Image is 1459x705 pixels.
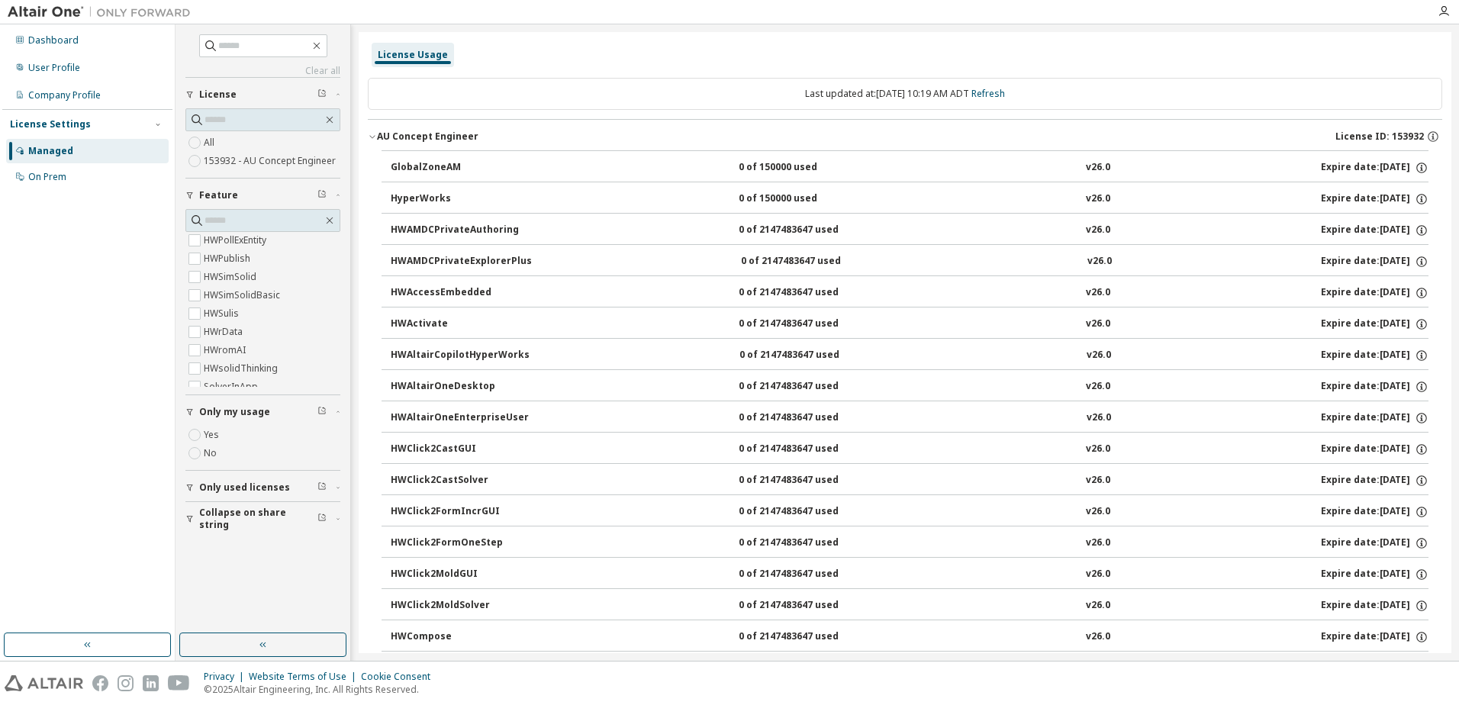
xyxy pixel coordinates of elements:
span: License [199,89,237,101]
div: v26.0 [1087,349,1111,362]
img: altair_logo.svg [5,675,83,691]
div: Expire date: [DATE] [1321,505,1428,519]
span: Clear filter [317,89,327,101]
div: v26.0 [1086,380,1110,394]
button: HWCompose0 of 2147483647 usedv26.0Expire date:[DATE] [391,620,1428,654]
div: v26.0 [1086,286,1110,300]
button: HWAMDCPrivateExplorerPlus0 of 2147483647 usedv26.0Expire date:[DATE] [391,245,1428,278]
div: v26.0 [1086,568,1110,581]
button: HWClick2MoldSolver0 of 2147483647 usedv26.0Expire date:[DATE] [391,589,1428,623]
label: HWromAI [204,341,249,359]
label: HWSimSolid [204,268,259,286]
img: linkedin.svg [143,675,159,691]
button: Feature [185,179,340,212]
span: Only used licenses [199,481,290,494]
label: SolverInApp [204,378,261,396]
div: HWCompose [391,630,528,644]
button: AU Concept EngineerLicense ID: 153932 [368,120,1442,153]
div: Managed [28,145,73,157]
span: Feature [199,189,238,201]
div: 0 of 2147483647 used [739,380,876,394]
label: No [204,444,220,462]
div: v26.0 [1086,317,1110,331]
div: 0 of 2147483647 used [739,568,876,581]
div: HWClick2MoldSolver [391,599,528,613]
div: Cookie Consent [361,671,440,683]
div: v26.0 [1086,630,1110,644]
div: User Profile [28,62,80,74]
label: Yes [204,426,222,444]
div: 0 of 2147483647 used [741,255,878,269]
div: Dashboard [28,34,79,47]
div: 0 of 2147483647 used [739,630,876,644]
div: Expire date: [DATE] [1321,630,1428,644]
div: HWAccessEmbedded [391,286,528,300]
span: Clear filter [317,513,327,525]
div: Expire date: [DATE] [1321,286,1428,300]
div: v26.0 [1086,505,1110,519]
div: HWAMDCPrivateExplorerPlus [391,255,532,269]
div: 0 of 2147483647 used [739,317,876,331]
div: HWAltairOneEnterpriseUser [391,411,529,425]
div: HWClick2CastSolver [391,474,528,488]
div: v26.0 [1086,224,1110,237]
div: Expire date: [DATE] [1321,380,1428,394]
button: Collapse on share string [185,502,340,536]
div: AU Concept Engineer [377,130,478,143]
span: Only my usage [199,406,270,418]
span: Clear filter [317,189,327,201]
span: License ID: 153932 [1335,130,1424,143]
div: Expire date: [DATE] [1321,443,1428,456]
div: Website Terms of Use [249,671,361,683]
div: HyperWorks [391,192,528,206]
img: instagram.svg [118,675,134,691]
div: v26.0 [1087,411,1111,425]
div: Expire date: [DATE] [1321,192,1428,206]
div: GlobalZoneAM [391,161,528,175]
button: HWClick2CastGUI0 of 2147483647 usedv26.0Expire date:[DATE] [391,433,1428,466]
div: Expire date: [DATE] [1321,536,1428,550]
button: Only my usage [185,395,340,429]
button: HWAltairOneDesktop0 of 2147483647 usedv26.0Expire date:[DATE] [391,370,1428,404]
label: HWrData [204,323,246,341]
div: HWClick2FormOneStep [391,536,528,550]
div: 0 of 2147483647 used [739,224,876,237]
div: 0 of 2147483647 used [739,505,876,519]
div: License Usage [378,49,448,61]
img: youtube.svg [168,675,190,691]
span: Clear filter [317,481,327,494]
div: 0 of 2147483647 used [739,443,876,456]
button: GlobalZoneAM0 of 150000 usedv26.0Expire date:[DATE] [391,151,1428,185]
label: HWSulis [204,304,242,323]
div: Last updated at: [DATE] 10:19 AM ADT [368,78,1442,110]
div: Privacy [204,671,249,683]
div: v26.0 [1086,536,1110,550]
label: HWPublish [204,249,253,268]
button: HWClick2FormIncrGUI0 of 2147483647 usedv26.0Expire date:[DATE] [391,495,1428,529]
p: © 2025 Altair Engineering, Inc. All Rights Reserved. [204,683,440,696]
div: HWActivate [391,317,528,331]
div: License Settings [10,118,91,130]
div: 0 of 2147483647 used [739,599,876,613]
div: v26.0 [1086,161,1110,175]
div: Expire date: [DATE] [1321,161,1428,175]
div: v26.0 [1086,443,1110,456]
button: HWAltairCopilotHyperWorks0 of 2147483647 usedv26.0Expire date:[DATE] [391,339,1428,372]
div: 0 of 2147483647 used [739,474,876,488]
button: HyperWorks0 of 150000 usedv26.0Expire date:[DATE] [391,182,1428,216]
div: Expire date: [DATE] [1321,317,1428,331]
div: HWClick2CastGUI [391,443,528,456]
span: Clear filter [317,406,327,418]
div: Expire date: [DATE] [1321,255,1428,269]
div: v26.0 [1086,474,1110,488]
label: HWsolidThinking [204,359,281,378]
div: 0 of 150000 used [739,161,876,175]
div: v26.0 [1086,192,1110,206]
div: 0 of 2147483647 used [739,286,876,300]
button: HWClick2CastSolver0 of 2147483647 usedv26.0Expire date:[DATE] [391,464,1428,497]
button: HWAltairOneEnterpriseUser0 of 2147483647 usedv26.0Expire date:[DATE] [391,401,1428,435]
div: 0 of 2147483647 used [739,536,876,550]
button: HWClick2FormOneStep0 of 2147483647 usedv26.0Expire date:[DATE] [391,526,1428,560]
a: Refresh [971,87,1005,100]
div: Expire date: [DATE] [1321,349,1428,362]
